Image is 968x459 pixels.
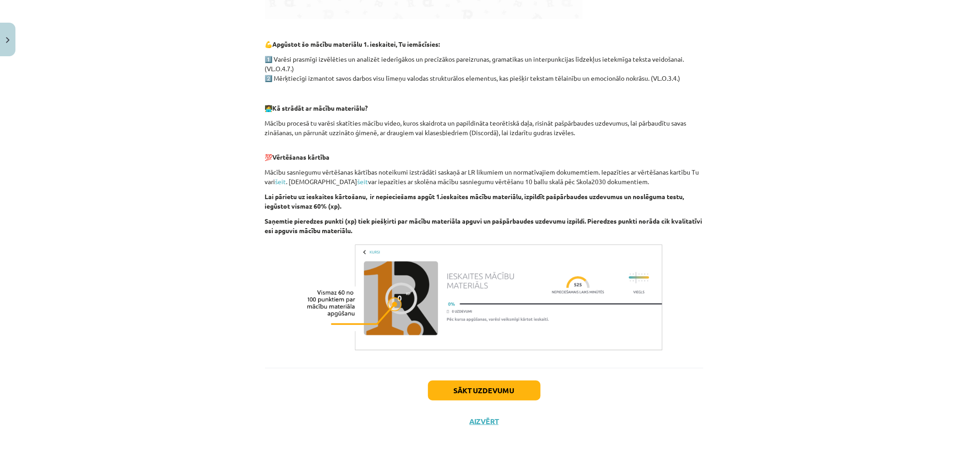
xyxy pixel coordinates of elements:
strong: Vērtēšanas kārtība [273,153,330,161]
button: Sākt uzdevumu [428,381,541,400]
a: šeit [358,177,369,186]
strong: 🧑‍💻Kā strādāt ar mācību materiālu? [265,104,368,112]
a: šeit [275,177,286,186]
p: 💯 [265,152,703,162]
p: Mācību procesā tu varēsi skatīties mācību video, kuros skaidrota un papildināta teorētiskā daļa, ... [265,118,703,147]
p: 1️⃣ Varēsi prasmīgi izvēlēties un analizēt iederīgākos un precīzākos pareizrunas, gramatikas un i... [265,54,703,83]
img: icon-close-lesson-0947bae3869378f0d4975bcd49f059093ad1ed9edebbc8119c70593378902aed.svg [6,37,10,43]
p: Mācību sasniegumu vērtēšanas kārtības noteikumi izstrādāti saskaņā ar LR likumiem un normatīvajie... [265,167,703,186]
strong: Apgūstot šo mācību materiālu 1. ieskaitei, Tu iemācīsies: [273,40,440,48]
strong: Saņemtie pieredzes punkti (xp) tiek piešķirti par mācību materiāla apguvi un pašpārbaudes uzdevum... [265,217,703,234]
strong: Lai pārietu uz ieskaites kārtošanu, ir nepieciešams apgūt 1.ieskaites mācību materiālu, izpildīt ... [265,192,684,210]
button: Aizvērt [467,417,501,426]
p: 💪 [265,39,703,49]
